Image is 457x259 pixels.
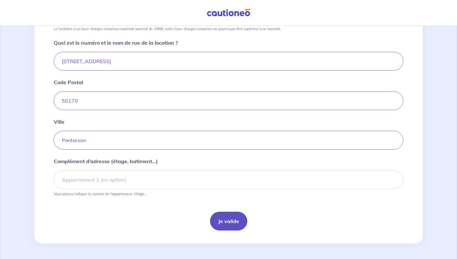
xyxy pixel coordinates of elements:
[210,212,247,231] button: Je valide
[54,170,403,189] input: Appartement 2 (en option)
[54,52,403,71] input: Ex: 165 avenue de Bretagne
[54,131,403,150] input: Ex: Lille
[54,91,403,110] input: Ex: 59000
[54,27,281,31] p: Le locataire a un loyer charges comprises maximal autorisé de 1065€, votre loyer charges comprise...
[204,9,253,17] img: Cautioneo
[54,157,158,165] p: Complément d’adresse (étage, batiment...)
[54,192,146,196] p: Vous pouvez indiquer le numéro de l’appartement, l’étage...
[54,118,64,126] p: Ville
[54,78,83,86] p: Code Postal
[54,39,178,47] p: Quel est le numéro et le nom de rue de la location ?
